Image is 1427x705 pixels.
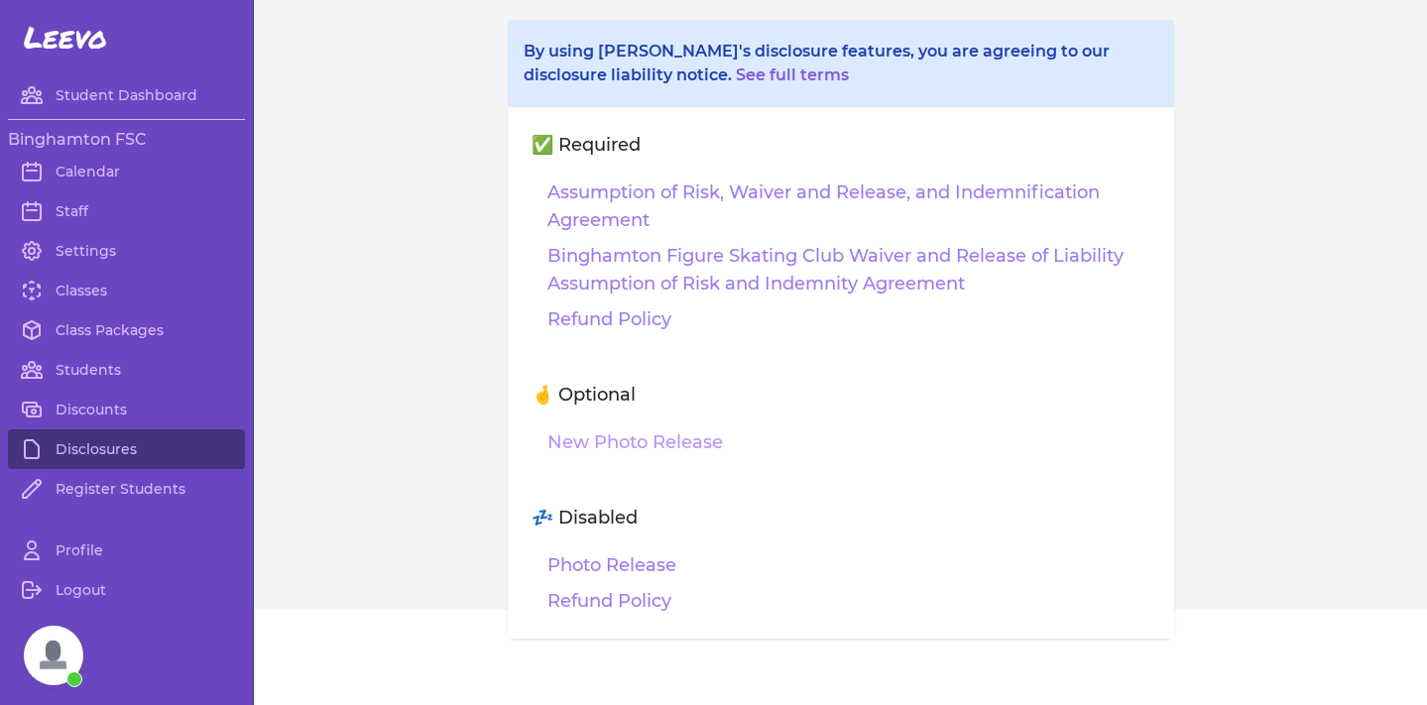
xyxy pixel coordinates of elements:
a: Discounts [8,390,245,429]
a: Disclosures [8,429,245,469]
a: Classes [8,271,245,310]
a: See full terms [736,65,849,84]
a: Logout [8,570,245,610]
a: Student Dashboard [8,75,245,115]
h1: 💤 Disabled [532,504,1150,551]
a: Profile [8,530,245,570]
h1: ✅ Required [532,131,1150,178]
a: Photo Release [547,551,676,579]
a: Refund Policy [547,305,671,333]
span: Leevo [24,20,107,56]
h3: Binghamton FSC [8,128,245,152]
a: Students [8,350,245,390]
a: Assumption of Risk, Waiver and Release, and Indemnification Agreement [547,178,1150,234]
a: Calendar [8,152,245,191]
a: Class Packages [8,310,245,350]
h1: 🤞 Optional [532,381,1150,428]
a: Binghamton Figure Skating Club Waiver and Release of Liability Assumption of Risk and Indemnity A... [547,242,1150,297]
a: Register Students [8,469,245,509]
a: Settings [8,231,245,271]
a: Staff [8,191,245,231]
div: By using [PERSON_NAME]'s disclosure features, you are agreeing to our disclosure liability notice. [524,40,1158,87]
a: New Photo Release [547,428,723,456]
div: Open chat [24,626,83,685]
a: Refund Policy [547,587,671,615]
